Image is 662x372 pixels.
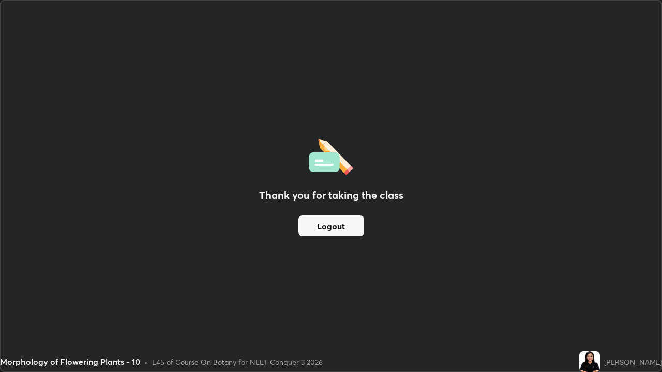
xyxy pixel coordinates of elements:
button: Logout [298,215,364,236]
h2: Thank you for taking the class [259,188,403,203]
div: L45 of Course On Botany for NEET Conquer 3 2026 [152,357,323,367]
img: offlineFeedback.1438e8b3.svg [309,136,353,175]
img: 1dc9cb3aa39e4b04a647b8f00043674d.jpg [579,351,600,372]
div: [PERSON_NAME] [604,357,662,367]
div: • [144,357,148,367]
